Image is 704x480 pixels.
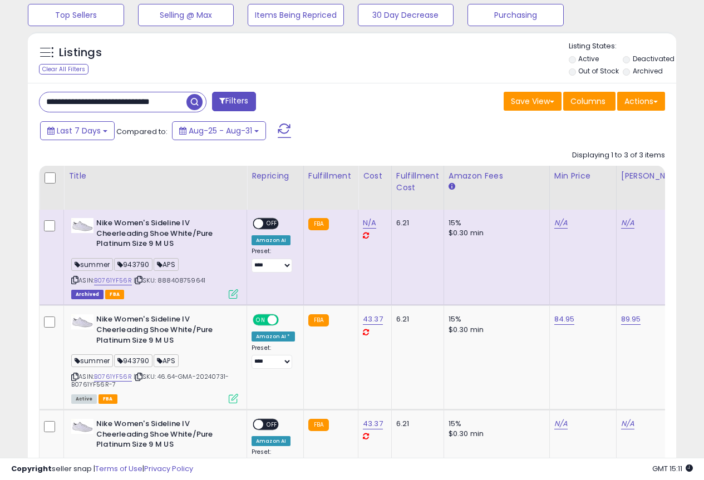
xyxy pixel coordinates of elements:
[578,66,619,76] label: Out of Stock
[554,217,568,229] a: N/A
[252,436,291,446] div: Amazon AI
[71,218,238,298] div: ASIN:
[39,64,88,75] div: Clear All Filters
[308,314,329,326] small: FBA
[633,66,663,76] label: Archived
[96,314,232,348] b: Nike Women's Sideline IV Cheerleading Shoe White/Pure Platinum Size 9 M US
[449,325,541,335] div: $0.30 min
[652,463,693,474] span: 2025-09-8 15:11 GMT
[189,125,252,136] span: Aug-25 - Aug-31
[252,331,295,342] div: Amazon AI *
[68,170,242,182] div: Title
[71,419,93,434] img: 31djjUdQ9IL._SL40_.jpg
[71,394,97,404] span: All listings currently available for purchase on Amazon
[449,228,541,238] div: $0.30 min
[363,314,383,325] a: 43.37
[617,92,665,111] button: Actions
[449,429,541,439] div: $0.30 min
[263,219,281,229] span: OFF
[71,290,104,299] span: Listings that have been deleted from Seller Central
[363,217,376,229] a: N/A
[252,170,299,182] div: Repricing
[71,314,238,402] div: ASIN:
[563,92,616,111] button: Columns
[144,463,193,474] a: Privacy Policy
[554,170,612,182] div: Min Price
[621,217,634,229] a: N/A
[621,418,634,429] a: N/A
[71,258,113,271] span: summer
[114,258,152,271] span: 943790
[59,45,102,61] h5: Listings
[449,419,541,429] div: 15%
[396,170,439,194] div: Fulfillment Cost
[572,150,665,161] div: Displaying 1 to 3 of 3 items
[95,463,142,474] a: Terms of Use
[554,314,575,325] a: 84.95
[621,314,641,325] a: 89.95
[308,419,329,431] small: FBA
[40,121,115,140] button: Last 7 Days
[99,394,117,404] span: FBA
[71,354,113,367] span: summer
[554,418,568,429] a: N/A
[263,420,281,429] span: OFF
[28,4,124,26] button: Top Sellers
[633,54,675,63] label: Deactivated
[154,258,179,271] span: APS
[116,126,168,137] span: Compared to:
[449,170,545,182] div: Amazon Fees
[154,354,179,367] span: APS
[363,418,383,429] a: 43.37
[105,290,124,299] span: FBA
[71,218,93,233] img: 31djjUdQ9IL._SL40_.jpg
[71,314,93,329] img: 31djjUdQ9IL._SL40_.jpg
[57,125,101,136] span: Last 7 Days
[396,314,435,324] div: 6.21
[252,248,295,273] div: Preset:
[71,372,229,389] span: | SKU: 46.64-GMA-20240731-B0761YF56R-7
[212,92,255,111] button: Filters
[570,96,605,107] span: Columns
[11,463,52,474] strong: Copyright
[578,54,599,63] label: Active
[94,276,132,285] a: B0761YF56R
[134,276,205,285] span: | SKU: 888408759641
[467,4,564,26] button: Purchasing
[94,372,132,382] a: B0761YF56R
[308,218,329,230] small: FBA
[277,315,295,325] span: OFF
[114,354,152,367] span: 943790
[96,218,232,252] b: Nike Women's Sideline IV Cheerleading Shoe White/Pure Platinum Size 9 M US
[252,235,291,245] div: Amazon AI
[504,92,562,111] button: Save View
[449,218,541,228] div: 15%
[138,4,234,26] button: Selling @ Max
[308,170,353,182] div: Fulfillment
[248,4,344,26] button: Items Being Repriced
[621,170,687,182] div: [PERSON_NAME]
[96,419,232,453] b: Nike Women's Sideline IV Cheerleading Shoe White/Pure Platinum Size 9 M US
[449,314,541,324] div: 15%
[396,218,435,228] div: 6.21
[358,4,454,26] button: 30 Day Decrease
[363,170,387,182] div: Cost
[252,344,295,369] div: Preset:
[172,121,266,140] button: Aug-25 - Aug-31
[569,41,676,52] p: Listing States:
[396,419,435,429] div: 6.21
[11,464,193,474] div: seller snap | |
[449,182,455,192] small: Amazon Fees.
[254,315,268,325] span: ON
